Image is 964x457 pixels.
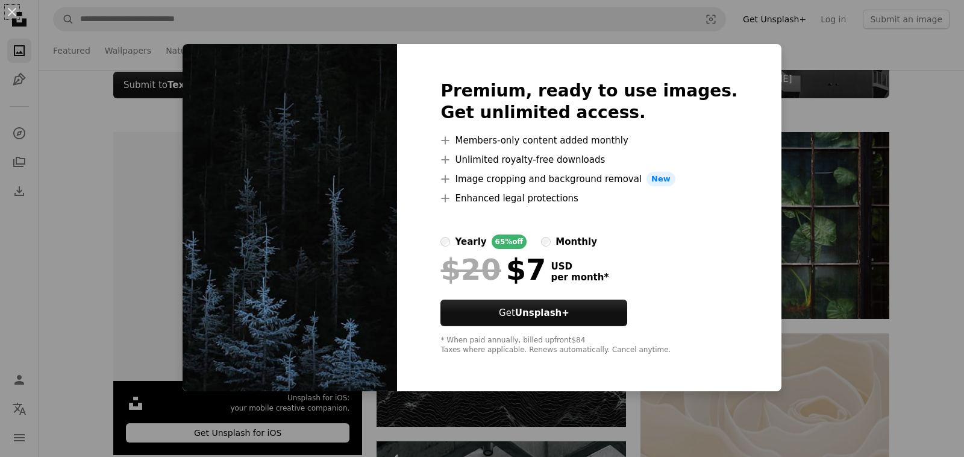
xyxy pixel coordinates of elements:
span: $20 [440,254,501,285]
div: 65% off [492,235,527,249]
h2: Premium, ready to use images. Get unlimited access. [440,80,737,124]
li: Image cropping and background removal [440,172,737,186]
div: $7 [440,254,546,285]
input: yearly65%off [440,237,450,247]
div: yearly [455,235,486,249]
span: New [646,172,675,186]
div: monthly [556,235,597,249]
strong: Unsplash+ [515,307,569,318]
div: * When paid annually, billed upfront $84 Taxes where applicable. Renews automatically. Cancel any... [440,336,737,355]
li: Members-only content added monthly [440,133,737,148]
button: GetUnsplash+ [440,300,627,326]
li: Unlimited royalty-free downloads [440,153,737,167]
input: monthly [541,237,551,247]
img: premium_photo-1675873580289-213b32be1f1a [183,44,397,391]
span: per month * [551,272,609,283]
span: USD [551,261,609,272]
li: Enhanced legal protections [440,191,737,206]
